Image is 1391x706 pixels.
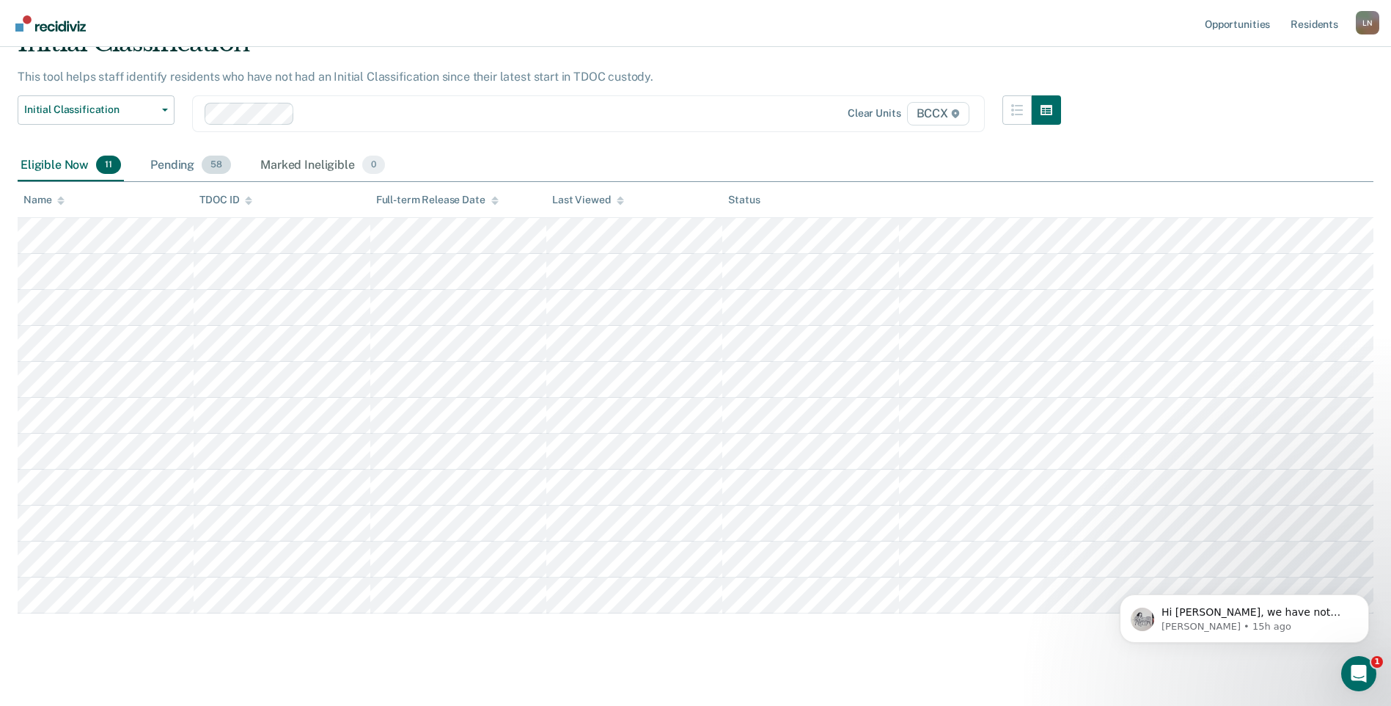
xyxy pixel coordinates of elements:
img: Recidiviz [15,15,86,32]
div: Name [23,194,65,206]
span: 0 [362,156,385,175]
p: Message from Kim, sent 15h ago [64,57,253,70]
button: Profile dropdown button [1356,11,1379,34]
span: 11 [96,156,121,175]
div: Status [728,194,760,206]
div: L N [1356,11,1379,34]
button: Initial Classification [18,95,175,125]
span: Initial Classification [24,103,156,116]
p: This tool helps staff identify residents who have not had an Initial Classification since their l... [18,70,653,84]
div: Marked Ineligible0 [257,150,388,182]
div: Last Viewed [552,194,623,206]
iframe: Intercom notifications message [1098,564,1391,666]
div: Eligible Now11 [18,150,124,182]
div: Clear units [848,107,901,120]
span: 1 [1371,656,1383,668]
div: Initial Classification [18,28,1061,70]
span: 58 [202,156,231,175]
div: Full-term Release Date [376,194,499,206]
span: Hi [PERSON_NAME], we have not heard from you in over a month, so I am closing this particular tic... [64,43,252,113]
span: BCCX [907,102,969,125]
div: Pending58 [147,150,234,182]
iframe: Intercom live chat [1341,656,1376,691]
div: TDOC ID [199,194,252,206]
